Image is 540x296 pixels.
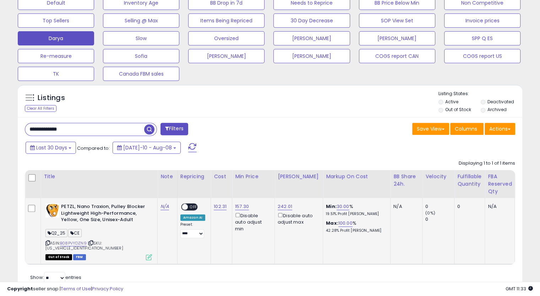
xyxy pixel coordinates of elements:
div: N/A [488,203,509,210]
button: Columns [450,123,484,135]
button: COGS report US [444,49,520,63]
label: Active [445,99,458,105]
button: Slow [103,31,179,45]
span: | SKU: [US_VEHICLE_IDENTIFICATION_NUMBER] [45,240,123,251]
div: Min Price [235,173,272,180]
div: seller snap | | [7,286,123,292]
button: Items Being Repriced [188,13,264,28]
a: 242.01 [278,203,292,210]
label: Archived [487,106,506,113]
div: Preset: [180,222,205,238]
button: [PERSON_NAME] [359,31,435,45]
p: 42.28% Profit [PERSON_NAME] [326,228,385,233]
span: Columns [455,125,477,132]
span: Q2_25 [45,229,67,237]
span: CE [68,229,82,237]
h5: Listings [38,93,65,103]
div: % [326,203,385,216]
button: Actions [485,123,515,135]
b: Min: [326,203,337,210]
b: PETZL, Nano Traxion, Pulley Blocker Lightweight High-Performance, Yellow, One Size, Unisex-Adult [61,203,147,225]
div: 0 [425,203,454,210]
label: Out of Stock [445,106,471,113]
button: Save View [412,123,449,135]
button: [PERSON_NAME] [273,31,350,45]
div: Disable auto adjust max [278,212,317,225]
button: Selling @ Max [103,13,179,28]
span: Show: entries [30,274,81,281]
span: [DATE]-10 - Aug-08 [123,144,172,151]
span: OFF [188,204,199,210]
span: FBM [73,254,86,260]
button: Darya [18,31,94,45]
button: Oversized [188,31,264,45]
div: N/A [393,203,417,210]
button: Filters [160,123,188,135]
button: SOP View Set [359,13,435,28]
button: 30 Day Decrease [273,13,350,28]
button: [PERSON_NAME] [273,49,350,63]
a: 157.30 [235,203,249,210]
button: Last 30 Days [26,142,76,154]
a: B08PVYDZN9 [60,240,87,246]
span: All listings that are currently out of stock and unavailable for purchase on Amazon [45,254,72,260]
span: 2025-09-8 11:33 GMT [506,285,533,292]
div: Clear All Filters [25,105,56,112]
b: Max: [326,220,338,226]
a: 100.00 [338,220,353,227]
div: ASIN: [45,203,152,259]
a: N/A [160,203,169,210]
button: Top Sellers [18,13,94,28]
strong: Copyright [7,285,33,292]
div: 0 [457,203,479,210]
p: Listing States: [438,91,522,97]
a: Terms of Use [61,285,91,292]
div: Amazon AI [180,214,205,221]
a: Privacy Policy [92,285,123,292]
div: Velocity [425,173,451,180]
div: BB Share 24h. [393,173,419,188]
span: Compared to: [77,145,110,152]
button: Re-measure [18,49,94,63]
button: [DATE]-10 - Aug-08 [113,142,181,154]
button: TK [18,67,94,81]
div: Title [44,173,154,180]
button: [PERSON_NAME] [188,49,264,63]
div: Cost [214,173,229,180]
img: 41xI12YCedL._SL40_.jpg [45,203,59,218]
small: (0%) [425,210,435,216]
div: Disable auto adjust min [235,212,269,232]
div: Fulfillable Quantity [457,173,482,188]
span: Last 30 Days [36,144,67,151]
div: Markup on Cost [326,173,387,180]
a: 102.31 [214,203,227,210]
th: The percentage added to the cost of goods (COGS) that forms the calculator for Min & Max prices. [323,170,391,198]
button: Invoice prices [444,13,520,28]
div: [PERSON_NAME] [278,173,320,180]
label: Deactivated [487,99,514,105]
a: 30.00 [337,203,349,210]
div: % [326,220,385,233]
button: SPP Q ES [444,31,520,45]
button: Canada FBM sales [103,67,179,81]
button: COGS report CAN [359,49,435,63]
button: Sofia [103,49,179,63]
div: FBA Reserved Qty [488,173,512,195]
div: Note [160,173,174,180]
div: Repricing [180,173,208,180]
div: Displaying 1 to 1 of 1 items [459,160,515,167]
div: 0 [425,216,454,223]
p: 19.51% Profit [PERSON_NAME] [326,212,385,216]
